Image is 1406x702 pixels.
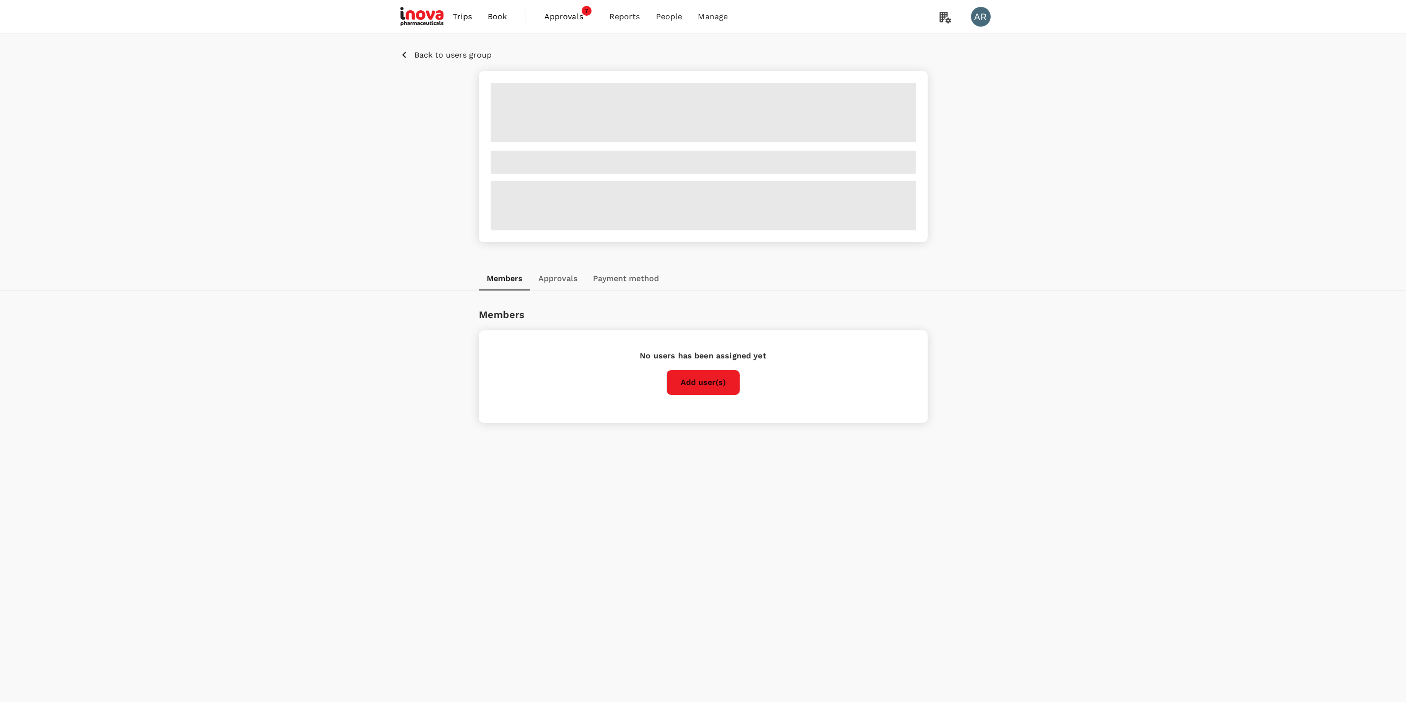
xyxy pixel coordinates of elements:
[479,307,525,322] h6: Members
[488,11,507,23] span: Book
[698,11,728,23] span: Manage
[971,7,991,27] div: AR
[585,267,667,290] button: Payment method
[400,49,492,61] button: Back to users group
[656,11,683,23] span: People
[479,267,531,290] button: Members
[531,267,585,290] button: Approvals
[582,6,592,16] span: 7
[640,350,766,362] p: No users has been assigned yet
[400,6,445,28] img: iNova Pharmaceuticals
[609,11,640,23] span: Reports
[453,11,472,23] span: Trips
[414,49,492,61] p: Back to users group
[666,370,740,395] button: Add user(s)
[544,11,594,23] span: Approvals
